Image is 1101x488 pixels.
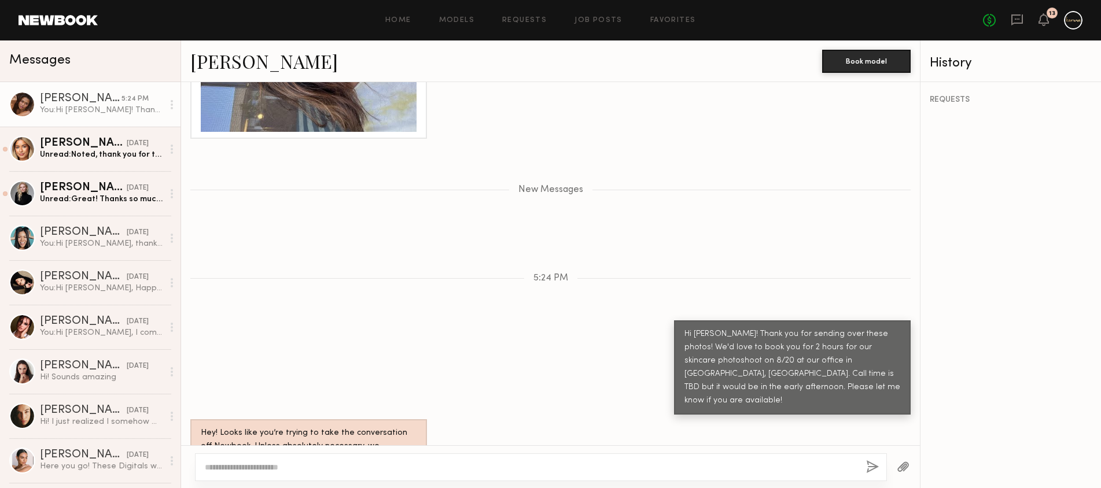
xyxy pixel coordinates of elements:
div: [PERSON_NAME] [40,360,127,372]
a: Home [385,17,411,24]
div: [DATE] [127,450,149,461]
div: [PERSON_NAME] [40,449,127,461]
div: You: Hi [PERSON_NAME]! Thank you for sending over these photos! We'd love to book you for 2 hours... [40,105,163,116]
button: Book model [822,50,911,73]
div: [PERSON_NAME] [40,271,127,283]
div: [PERSON_NAME] [40,405,127,416]
div: You: Hi [PERSON_NAME], I completely apologize about that. I just updated the request to reflect t... [40,327,163,338]
div: Unread: Noted, thank you for the update. Hope to work together soon! [40,149,163,160]
a: Favorites [650,17,696,24]
span: New Messages [518,185,583,195]
div: Here you go! These Digitals were made [DATE] xx [URL][DOMAIN_NAME] [40,461,163,472]
div: [DATE] [127,183,149,194]
div: [PERSON_NAME] [40,182,127,194]
div: [PERSON_NAME] [40,138,127,149]
a: Job Posts [575,17,623,24]
div: [PERSON_NAME] [40,316,127,327]
div: Hi [PERSON_NAME]! Thank you for sending over these photos! We'd love to book you for 2 hours for ... [684,328,900,408]
div: [DATE] [127,405,149,416]
div: You: Hi [PERSON_NAME], thanks for reaching out! Currently, we are heading in another direction. W... [40,238,163,249]
span: 5:24 PM [533,273,568,283]
div: [DATE] [127,272,149,283]
div: [DATE] [127,227,149,238]
div: [DATE] [127,361,149,372]
div: Hey! Looks like you’re trying to take the conversation off Newbook. Unless absolutely necessary, ... [201,427,417,480]
div: [DATE] [127,316,149,327]
div: [PERSON_NAME] [40,93,121,105]
div: Hi! Sounds amazing [40,372,163,383]
div: Unread: Great! Thanks so much for confirming! [40,194,163,205]
a: Book model [822,56,911,65]
a: Models [439,17,474,24]
div: You: Hi [PERSON_NAME], Happy [DATE]! We would like to proceed with the booking and would like to ... [40,283,163,294]
div: 13 [1049,10,1055,17]
div: 5:24 PM [121,94,149,105]
a: Requests [502,17,547,24]
div: [DATE] [127,138,149,149]
span: Messages [9,54,71,67]
div: REQUESTS [930,96,1092,104]
div: Hi! I just realized I somehow missed your message earlier I didn’t get a notification for it. I r... [40,416,163,427]
div: History [930,57,1092,70]
a: [PERSON_NAME] [190,49,338,73]
div: [PERSON_NAME] [40,227,127,238]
